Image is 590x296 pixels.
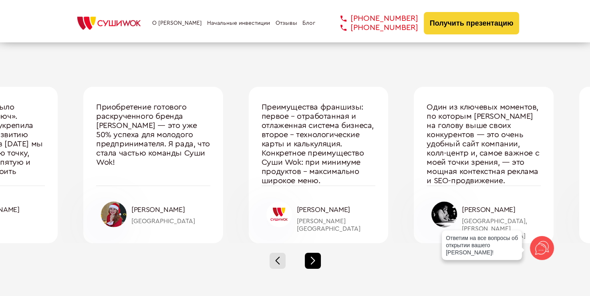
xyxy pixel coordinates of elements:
[462,206,541,214] div: [PERSON_NAME]
[207,20,270,26] a: Начальные инвестиции
[462,218,541,240] div: [GEOGRAPHIC_DATA], [PERSON_NAME][GEOGRAPHIC_DATA]
[302,20,315,26] a: Блог
[424,12,520,34] button: Получить презентацию
[297,206,376,214] div: [PERSON_NAME]
[297,218,376,232] div: [PERSON_NAME][GEOGRAPHIC_DATA]
[131,218,210,225] div: [GEOGRAPHIC_DATA]
[96,103,210,186] div: Приобретение готового раскрученного бренда [PERSON_NAME] — это уже 50% успеха для молодого предпр...
[328,23,418,32] a: [PHONE_NUMBER]
[131,206,210,214] div: [PERSON_NAME]
[276,20,297,26] a: Отзывы
[328,14,418,23] a: [PHONE_NUMBER]
[262,103,376,186] div: Преимущества франшизы: первое – отработанная и отлаженная система бизнеса, второе – технологическ...
[152,20,202,26] a: О [PERSON_NAME]
[427,103,541,186] div: Один из ключевых моментов, по которым [PERSON_NAME] на голову выше своих конкурентов — это очень ...
[71,14,147,32] img: СУШИWOK
[442,230,522,260] div: Ответим на все вопросы об открытии вашего [PERSON_NAME]!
